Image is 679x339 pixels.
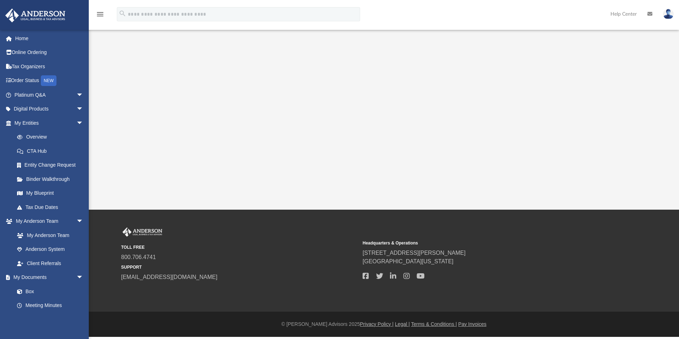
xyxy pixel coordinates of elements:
[10,172,94,186] a: Binder Walkthrough
[411,321,457,327] a: Terms & Conditions |
[96,10,104,18] i: menu
[121,254,156,260] a: 800.706.4741
[5,31,94,45] a: Home
[5,214,91,228] a: My Anderson Teamarrow_drop_down
[395,321,410,327] a: Legal |
[663,9,674,19] img: User Pic
[96,14,104,18] a: menu
[10,256,91,270] a: Client Referrals
[121,227,164,237] img: Anderson Advisors Platinum Portal
[76,270,91,285] span: arrow_drop_down
[458,321,486,327] a: Pay Invoices
[5,270,91,285] a: My Documentsarrow_drop_down
[5,45,94,60] a: Online Ordering
[10,144,94,158] a: CTA Hub
[10,200,94,214] a: Tax Due Dates
[76,88,91,102] span: arrow_drop_down
[3,9,67,22] img: Anderson Advisors Platinum Portal
[10,186,91,200] a: My Blueprint
[10,242,91,257] a: Anderson System
[5,74,94,88] a: Order StatusNEW
[5,59,94,74] a: Tax Organizers
[10,312,87,327] a: Forms Library
[363,240,599,246] small: Headquarters & Operations
[121,274,217,280] a: [EMAIL_ADDRESS][DOMAIN_NAME]
[89,321,679,328] div: © [PERSON_NAME] Advisors 2025
[10,130,94,144] a: Overview
[76,102,91,117] span: arrow_drop_down
[363,258,453,264] a: [GEOGRAPHIC_DATA][US_STATE]
[10,228,87,242] a: My Anderson Team
[76,116,91,130] span: arrow_drop_down
[10,284,87,298] a: Box
[121,264,358,270] small: SUPPORT
[5,102,94,116] a: Digital Productsarrow_drop_down
[5,116,94,130] a: My Entitiesarrow_drop_down
[121,244,358,251] small: TOLL FREE
[363,250,466,256] a: [STREET_ADDRESS][PERSON_NAME]
[119,10,126,17] i: search
[360,321,394,327] a: Privacy Policy |
[10,298,91,313] a: Meeting Minutes
[76,214,91,229] span: arrow_drop_down
[41,75,56,86] div: NEW
[5,88,94,102] a: Platinum Q&Aarrow_drop_down
[10,158,94,172] a: Entity Change Request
